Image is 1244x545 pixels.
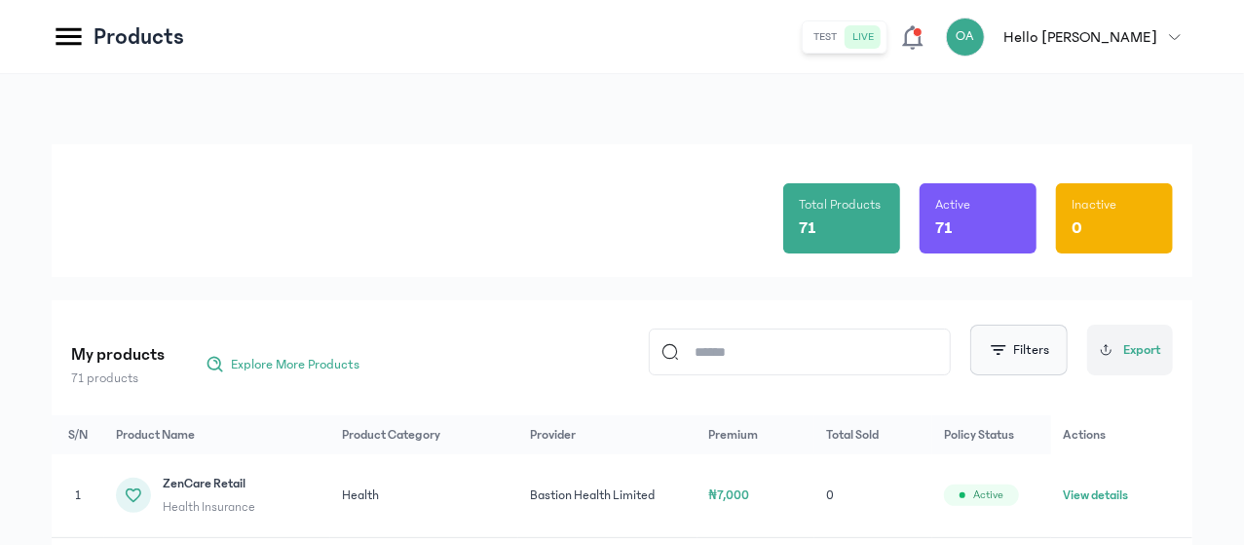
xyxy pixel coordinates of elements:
span: Active [973,487,1003,503]
p: Products [94,21,184,53]
p: Inactive [1072,195,1116,214]
p: 71 [799,214,816,242]
span: Health Insurance [163,497,255,517]
p: My products [71,341,165,369]
span: Explore More Products [231,355,359,374]
td: Health [330,454,518,537]
th: Provider [518,415,697,454]
th: Actions [1051,415,1192,454]
span: ₦7,000 [709,488,750,502]
td: Bastion Health Limited [518,454,697,537]
p: Hello [PERSON_NAME] [1004,25,1157,49]
button: test [807,25,846,49]
p: 71 [935,214,953,242]
p: 71 products [71,369,165,388]
button: live [846,25,883,49]
p: Active [935,195,970,214]
button: OAHello [PERSON_NAME] [946,18,1192,57]
span: Export [1123,340,1161,361]
th: S/N [52,415,104,454]
span: ZenCare Retail [163,474,255,493]
button: Export [1087,325,1173,375]
span: 0 [826,488,834,502]
th: Policy Status [932,415,1051,454]
button: Explore More Products [196,349,369,380]
span: 1 [75,488,81,502]
th: Product Category [330,415,518,454]
th: Product Name [104,415,330,454]
p: Total Products [799,195,881,214]
p: 0 [1072,214,1082,242]
button: Filters [970,325,1068,375]
button: View details [1063,486,1128,505]
th: Premium [697,415,815,454]
th: Total Sold [814,415,932,454]
div: OA [946,18,985,57]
